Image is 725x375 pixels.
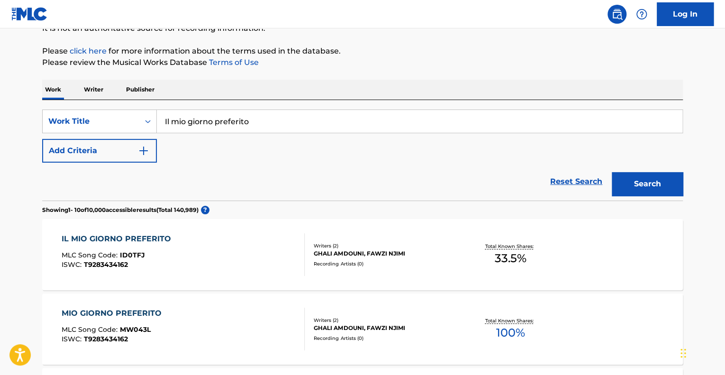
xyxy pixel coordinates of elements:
p: Please for more information about the terms used in the database. [42,46,683,57]
div: GHALI AMDOUNI, FAWZI NJIMI [314,249,457,258]
div: MIO GIORNO PREFERITO [62,308,166,319]
form: Search Form [42,110,683,201]
div: IL MIO GIORNO PREFERITO [62,233,176,245]
p: Writer [81,80,106,100]
p: Total Known Shares: [485,243,535,250]
div: Work Title [48,116,134,127]
span: MW043L [120,325,151,334]
a: Terms of Use [207,58,259,67]
p: Showing 1 - 10 of 10,000 accessible results (Total 140,989 ) [42,206,199,214]
img: MLC Logo [11,7,48,21]
a: Public Search [607,5,626,24]
button: Search [612,172,683,196]
div: Recording Artists ( 0 ) [314,335,457,342]
p: It is not an authoritative source for recording information. [42,23,683,34]
span: ? [201,206,209,214]
img: search [611,9,623,20]
p: Publisher [123,80,157,100]
img: help [636,9,647,20]
a: MIO GIORNO PREFERITOMLC Song Code:MW043LISWC:T9283434162Writers (2)GHALI AMDOUNI, FAWZI NJIMIReco... [42,293,683,365]
div: GHALI AMDOUNI, FAWZI NJIMI [314,324,457,332]
div: Help [632,5,651,24]
div: Writers ( 2 ) [314,317,457,324]
p: Total Known Shares: [485,317,535,324]
span: 33.5 % [494,250,526,267]
span: MLC Song Code : [62,251,120,259]
p: Please review the Musical Works Database [42,57,683,68]
span: 100 % [496,324,525,341]
p: Work [42,80,64,100]
span: T9283434162 [84,335,128,343]
span: T9283434162 [84,260,128,269]
a: Reset Search [545,171,607,192]
span: ID0TFJ [120,251,145,259]
img: 9d2ae6d4665cec9f34b9.svg [138,145,149,156]
button: Add Criteria [42,139,157,163]
a: click here [70,46,107,55]
iframe: Chat Widget [678,329,725,375]
span: ISWC : [62,260,84,269]
div: Drag [680,339,686,367]
a: IL MIO GIORNO PREFERITOMLC Song Code:ID0TFJISWC:T9283434162Writers (2)GHALI AMDOUNI, FAWZI NJIMIR... [42,219,683,290]
div: Recording Artists ( 0 ) [314,260,457,267]
div: Writers ( 2 ) [314,242,457,249]
span: MLC Song Code : [62,325,120,334]
a: Log In [657,2,714,26]
span: ISWC : [62,335,84,343]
